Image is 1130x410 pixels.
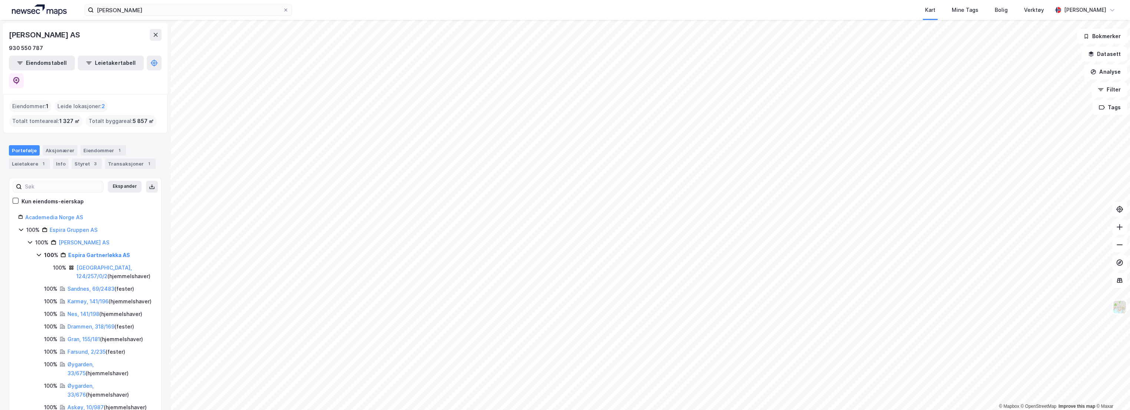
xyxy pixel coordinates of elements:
[1093,374,1130,410] div: Kontrollprogram for chat
[78,56,144,70] button: Leietakertabell
[1024,6,1044,14] div: Verktøy
[53,263,66,272] div: 100%
[67,297,152,306] div: ( hjemmelshaver )
[26,226,40,234] div: 100%
[1082,47,1127,61] button: Datasett
[1021,404,1057,409] a: OpenStreetMap
[145,160,153,167] div: 1
[999,404,1019,409] a: Mapbox
[46,102,49,111] span: 1
[9,159,50,169] div: Leietakere
[9,29,82,41] div: [PERSON_NAME] AS
[44,381,57,390] div: 100%
[72,159,102,169] div: Styret
[86,115,157,127] div: Totalt byggareal :
[53,159,69,169] div: Info
[9,115,83,127] div: Totalt tomteareal :
[1058,404,1095,409] a: Improve this map
[76,264,132,280] a: [GEOGRAPHIC_DATA], 124/257/0/2
[67,311,99,317] a: Nes, 141/198
[1093,374,1130,410] iframe: Chat Widget
[67,349,106,355] a: Farsund, 2/235
[9,44,43,53] div: 930 550 787
[25,214,83,220] a: Academedia Norge AS
[1064,6,1106,14] div: [PERSON_NAME]
[44,251,58,260] div: 100%
[67,322,134,331] div: ( fester )
[9,100,52,112] div: Eiendommer :
[59,239,109,246] a: [PERSON_NAME] AS
[44,360,57,369] div: 100%
[67,298,109,304] a: Karmøy, 141/196
[67,347,125,356] div: ( fester )
[43,145,77,156] div: Aksjonærer
[21,197,84,206] div: Kun eiendoms-eierskap
[67,360,152,378] div: ( hjemmelshaver )
[92,160,99,167] div: 3
[50,227,97,233] a: Espira Gruppen AS
[67,310,142,319] div: ( hjemmelshaver )
[1077,29,1127,44] button: Bokmerker
[54,100,108,112] div: Leide lokasjoner :
[133,117,154,126] span: 5 857 ㎡
[9,56,75,70] button: Eiendomstabell
[22,181,103,192] input: Søk
[68,252,130,258] a: Espira Gartnerløkka AS
[59,117,80,126] span: 1 327 ㎡
[67,323,115,330] a: Drammen, 318/169
[44,322,57,331] div: 100%
[44,297,57,306] div: 100%
[44,335,57,344] div: 100%
[995,6,1008,14] div: Bolig
[44,347,57,356] div: 100%
[67,286,115,292] a: Sandnes, 69/2483
[76,263,152,281] div: ( hjemmelshaver )
[1084,64,1127,79] button: Analyse
[44,284,57,293] div: 100%
[952,6,978,14] div: Mine Tags
[35,238,49,247] div: 100%
[67,335,143,344] div: ( hjemmelshaver )
[80,145,126,156] div: Eiendommer
[1091,82,1127,97] button: Filter
[1093,100,1127,115] button: Tags
[67,336,100,342] a: Gran, 155/181
[105,159,156,169] div: Transaksjoner
[108,181,142,193] button: Ekspander
[925,6,935,14] div: Kart
[116,147,123,154] div: 1
[67,361,94,376] a: Øygarden, 33/675
[1113,300,1127,314] img: Z
[67,284,134,293] div: ( fester )
[9,145,40,156] div: Portefølje
[67,383,94,398] a: Øygarden, 33/676
[44,310,57,319] div: 100%
[67,381,152,399] div: ( hjemmelshaver )
[40,160,47,167] div: 1
[94,4,283,16] input: Søk på adresse, matrikkel, gårdeiere, leietakere eller personer
[12,4,67,16] img: logo.a4113a55bc3d86da70a041830d287a7e.svg
[102,102,105,111] span: 2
